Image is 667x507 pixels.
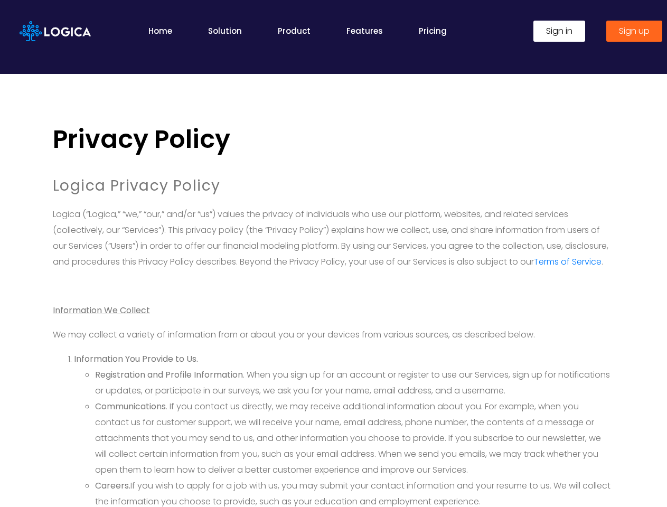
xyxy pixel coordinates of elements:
[20,21,91,41] img: Logica
[546,27,572,35] span: Sign in
[95,480,130,492] strong: Careers.
[606,21,662,42] a: Sign up
[619,27,650,35] span: Sign up
[95,399,614,478] li: . If you contact us directly, we may receive additional information about you. For example, when ...
[208,25,242,37] a: Solution
[53,304,150,316] u: Information We Collect
[419,25,447,37] a: Pricing
[20,24,91,36] a: Logica
[533,21,585,42] a: Sign in
[53,179,614,193] h6: Logica Privacy Policy
[53,127,614,152] h2: Privacy Policy
[95,400,166,412] strong: Communications
[74,353,198,365] strong: Information You Provide to Us.
[278,25,311,37] a: Product
[53,206,614,270] p: Logica (“Logica,” “we,” “our,” and/or “us”) values the privacy of individuals who use our platfor...
[534,256,602,268] a: Terms of Service
[53,327,614,343] p: We may collect a variety of information from or about you or your devices from various sources, a...
[148,25,172,37] a: Home
[95,367,614,399] li: . When you sign up for an account or register to use our Services, sign up for notifications or u...
[95,369,243,381] strong: Registration and Profile Information
[346,25,383,37] a: Features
